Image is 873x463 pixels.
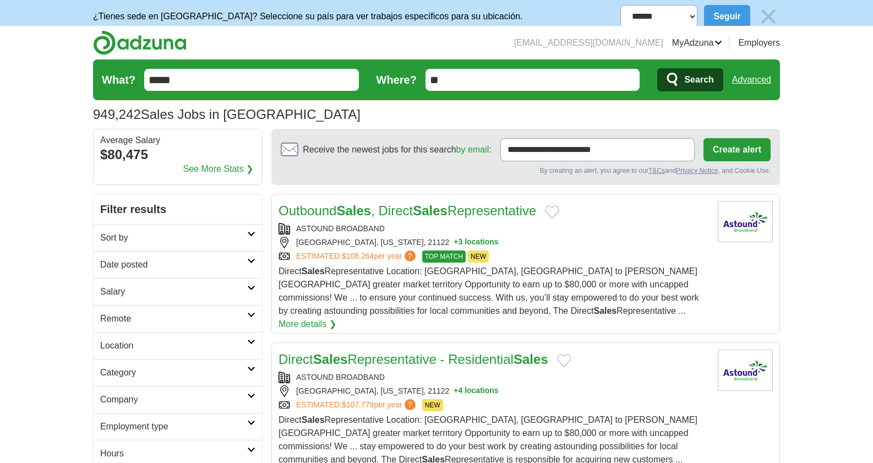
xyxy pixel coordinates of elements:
[100,366,247,379] h2: Category
[100,258,247,271] h2: Date posted
[279,372,709,383] div: ASTOUND BROADBAND
[738,36,780,50] a: Employers
[279,266,699,315] span: Direct Representative Location: [GEOGRAPHIC_DATA], [GEOGRAPHIC_DATA] to [PERSON_NAME][GEOGRAPHIC_...
[405,250,416,262] span: ?
[336,203,371,218] strong: Sales
[100,231,247,244] h2: Sort by
[302,415,325,424] strong: Sales
[405,399,416,410] span: ?
[100,136,255,145] div: Average Salary
[302,266,325,276] strong: Sales
[100,285,247,298] h2: Salary
[454,237,498,248] button: +3 locations
[279,318,336,331] a: More details ❯
[94,251,262,278] a: Date posted
[279,237,709,248] div: [GEOGRAPHIC_DATA], [US_STATE], 21122
[456,145,489,154] a: by email
[279,203,536,218] a: OutboundSales, DirectSalesRepresentative
[593,306,616,315] strong: Sales
[454,385,498,397] button: +4 locations
[703,138,771,161] button: Create alert
[672,36,723,50] a: MyAdzuna
[94,359,262,386] a: Category
[657,68,723,91] button: Search
[94,194,262,224] h2: Filter results
[93,30,187,55] img: Adzuna logo
[422,399,443,411] span: NEW
[100,420,247,433] h2: Employment type
[94,278,262,305] a: Salary
[684,69,713,91] span: Search
[732,69,771,91] a: Advanced
[102,72,135,88] label: What?
[413,203,448,218] strong: Sales
[94,332,262,359] a: Location
[545,205,559,219] button: Add to favorite jobs
[342,400,374,409] span: $107,779
[94,413,262,440] a: Employment type
[100,312,247,325] h2: Remote
[279,223,709,235] div: ASTOUND BROADBAND
[718,201,773,242] img: Company logo
[279,385,709,397] div: [GEOGRAPHIC_DATA], [US_STATE], 21122
[93,107,361,122] h1: Sales Jobs in [GEOGRAPHIC_DATA]
[93,105,141,124] span: 949,242
[757,5,780,28] img: icon_close_no_bg.svg
[93,10,523,23] p: ¿Tienes sede en [GEOGRAPHIC_DATA]? Seleccione su país para ver trabajos específicos para su ubica...
[313,352,348,367] strong: Sales
[94,305,262,332] a: Remote
[100,393,247,406] h2: Company
[648,167,665,175] a: T&Cs
[468,250,489,263] span: NEW
[422,250,466,263] span: TOP MATCH
[94,386,262,413] a: Company
[279,352,548,367] a: DirectSalesRepresentative - ResidentialSales
[100,145,255,165] div: $80,475
[377,72,417,88] label: Where?
[676,167,718,175] a: Privacy Notice
[718,350,773,391] img: Company logo
[704,5,750,28] button: Seguir
[296,250,418,263] a: ESTIMATED:$108,264per year?
[454,385,458,397] span: +
[514,352,548,367] strong: Sales
[281,166,771,176] div: By creating an alert, you agree to our and , and Cookie Use.
[557,354,571,367] button: Add to favorite jobs
[342,252,374,260] span: $108,264
[100,339,247,352] h2: Location
[454,237,458,248] span: +
[183,162,254,176] a: See More Stats ❯
[94,224,262,251] a: Sort by
[303,143,491,156] span: Receive the newest jobs for this search :
[296,399,418,411] a: ESTIMATED:$107,779per year?
[514,36,663,50] li: [EMAIL_ADDRESS][DOMAIN_NAME]
[100,447,247,460] h2: Hours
